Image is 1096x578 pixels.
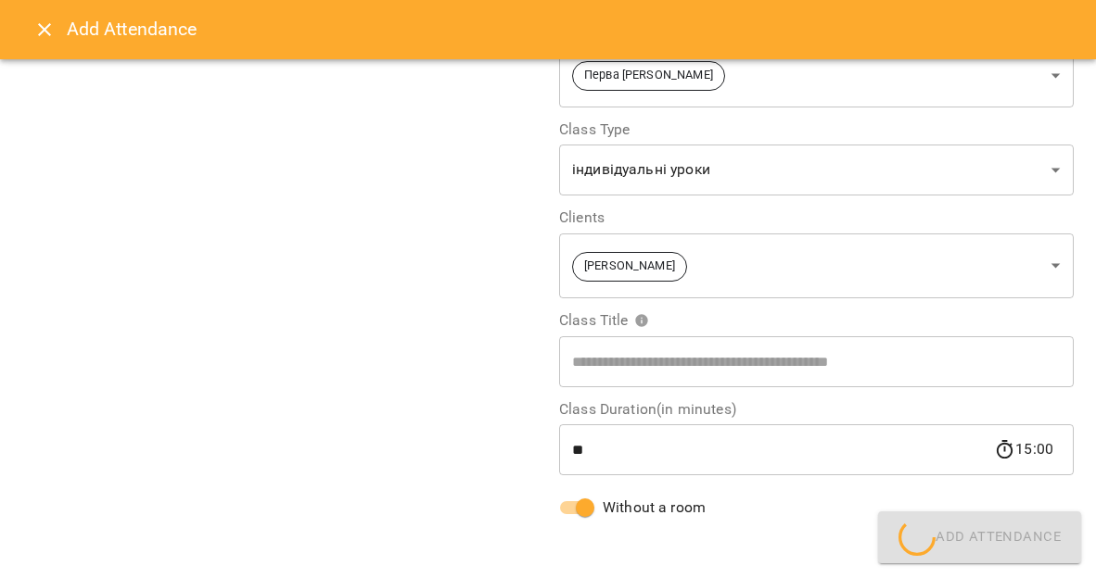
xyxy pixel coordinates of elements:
[559,44,1074,107] div: Перва [PERSON_NAME]
[559,313,649,328] span: Class Title
[573,67,724,84] span: Перва [PERSON_NAME]
[559,210,1074,225] label: Clients
[559,232,1074,298] div: [PERSON_NAME]
[559,144,1074,196] div: індивідуальні уроки
[559,122,1074,137] label: Class Type
[573,258,686,275] span: [PERSON_NAME]
[67,15,1074,44] h6: Add Attendance
[22,7,67,52] button: Close
[559,402,1074,417] label: Class Duration(in minutes)
[603,496,706,519] span: Without a room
